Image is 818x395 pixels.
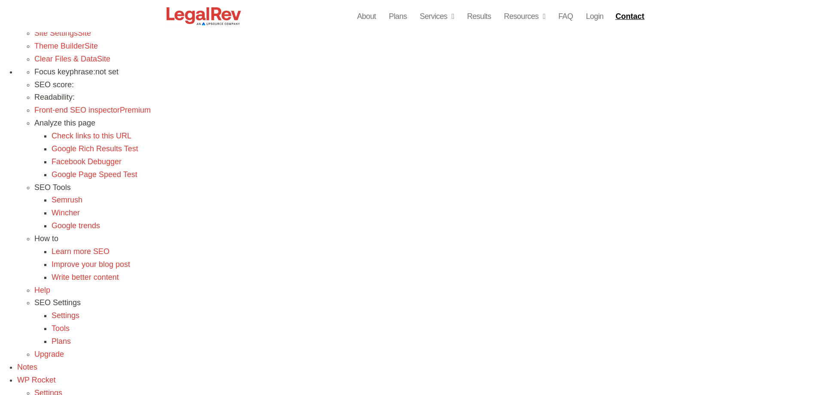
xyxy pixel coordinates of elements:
[52,170,137,179] a: Google Page Speed Test
[52,221,100,230] a: Google trends
[52,157,122,166] a: Facebook Debugger
[34,29,91,37] a: Site SettingsSite
[52,260,130,269] a: Improve your blog post
[52,324,70,333] a: Tools
[34,79,818,92] div: SEO score:
[504,10,546,22] a: Resources
[34,233,818,245] div: How to
[420,10,454,22] a: Services
[34,55,110,63] a: Clear Files & DataSite
[52,311,79,320] a: Settings
[17,363,37,371] a: Notes
[52,144,138,153] a: Google Rich Results Test
[34,42,85,50] span: Theme Builder
[389,10,407,22] a: Plans
[120,106,151,114] span: Premium
[34,91,818,104] div: Readability:
[467,10,491,22] a: Results
[34,297,818,309] div: SEO Settings
[34,350,64,358] a: Upgrade
[52,337,71,346] a: Plans
[34,42,98,50] a: Theme BuilderSite
[586,10,603,22] a: Login
[34,181,818,194] div: SEO Tools
[78,29,91,37] span: Site
[17,376,56,384] a: WP Rocket
[34,286,50,294] a: Help
[97,55,110,63] span: Site
[34,117,818,130] div: Analyze this page
[95,67,119,76] span: not set
[85,42,98,50] span: Site
[558,10,573,22] a: FAQ
[357,10,376,22] a: About
[615,12,644,20] span: Contact
[34,66,818,79] div: Focus keyphrase:
[34,29,78,37] span: Site Settings
[52,196,82,204] a: Semrush
[34,106,151,114] a: Front-end SEO inspector
[52,273,119,282] a: Write better content
[612,9,650,23] a: Contact
[52,208,80,217] a: Wincher
[52,132,131,140] a: Check links to this URL
[357,10,603,22] nav: Menu
[34,55,97,63] span: Clear Files & Data
[52,247,109,256] a: Learn more SEO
